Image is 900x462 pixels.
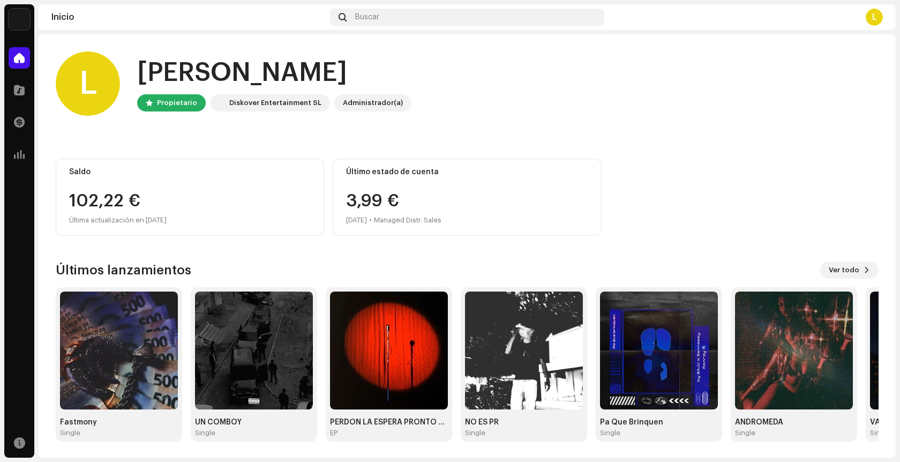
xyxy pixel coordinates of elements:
div: Última actualización en [DATE] [69,214,311,227]
img: a4613794-cd53-43e3-9d6b-fffb1589136d [600,292,718,409]
span: Buscar [355,13,379,21]
re-o-card-value: Último estado de cuenta [333,159,601,236]
img: 002d1290-5fe5-4fed-ba55-89b7f100346f [60,292,178,409]
div: L [866,9,883,26]
div: Single [195,429,215,437]
div: Pa Que Brinquen [600,418,718,427]
div: [DATE] [346,214,367,227]
div: Single [600,429,620,437]
div: [PERSON_NAME] [137,56,411,90]
div: Single [870,429,890,437]
h3: Últimos lanzamientos [56,262,191,279]
div: PERDON LA ESPERA PRONTO EL DISCO [330,418,448,427]
div: Último estado de cuenta [346,168,588,176]
img: ff11b1ae-9333-46d0-bb97-95696063085e [195,292,313,409]
img: d239d8ef-02d9-42ab-ba28-4e9363f50e4f [465,292,583,409]
div: Diskover Entertainment SL [229,96,321,109]
div: Administrador(a) [343,96,403,109]
div: Single [465,429,485,437]
div: L [56,51,120,116]
div: ANDROMEDA [735,418,853,427]
img: b45b4a76-fe6b-401c-b229-f2a8fbd98c07 [330,292,448,409]
div: EP [330,429,337,437]
div: Saldo [69,168,311,176]
img: 297a105e-aa6c-4183-9ff4-27133c00f2e2 [212,96,225,109]
img: dda4ed81-258e-4fda-a56f-0f8381bd5c95 [735,292,853,409]
div: Managed Distr. Sales [374,214,441,227]
div: • [369,214,372,227]
div: NO ES PR [465,418,583,427]
re-o-card-value: Saldo [56,159,324,236]
div: Fastmony [60,418,178,427]
div: Propietario [157,96,197,109]
div: UN COMBOY [195,418,313,427]
img: 297a105e-aa6c-4183-9ff4-27133c00f2e2 [9,9,30,30]
span: Ver todo [829,259,859,281]
div: Inicio [51,13,326,21]
div: Single [735,429,755,437]
button: Ver todo [820,262,879,279]
div: Single [60,429,80,437]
